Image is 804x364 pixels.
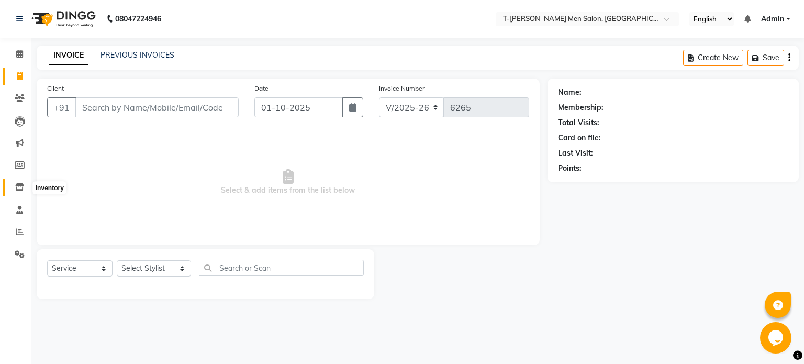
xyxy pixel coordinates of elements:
b: 08047224946 [115,4,161,34]
label: Date [254,84,269,93]
div: Card on file: [558,133,601,144]
img: logo [27,4,98,34]
a: PREVIOUS INVOICES [100,50,174,60]
div: Name: [558,87,582,98]
div: Membership: [558,102,604,113]
span: Admin [761,14,784,25]
div: Points: [558,163,582,174]
div: Last Visit: [558,148,593,159]
input: Search or Scan [199,260,364,276]
div: Inventory [33,182,66,194]
iframe: chat widget [760,322,794,354]
div: Total Visits: [558,117,599,128]
button: Create New [683,50,743,66]
input: Search by Name/Mobile/Email/Code [75,97,239,117]
label: Invoice Number [379,84,425,93]
span: Select & add items from the list below [47,130,529,235]
label: Client [47,84,64,93]
button: +91 [47,97,76,117]
a: INVOICE [49,46,88,65]
button: Save [747,50,784,66]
